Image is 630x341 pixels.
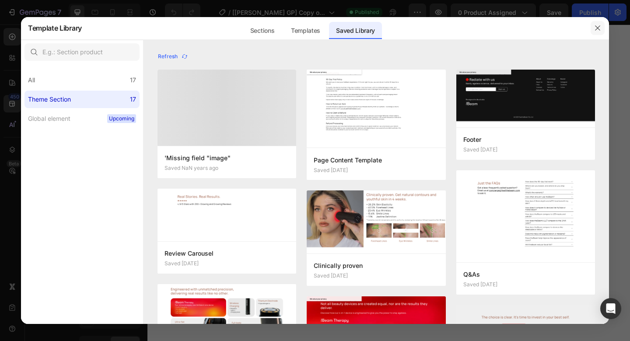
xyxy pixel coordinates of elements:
div: Global element [28,113,70,124]
p: Saved [DATE] [463,281,497,288]
input: E.g.: Section product [24,43,140,61]
p: Review Carousel [164,248,289,259]
div: Templates [284,22,327,39]
div: All [28,75,35,85]
span: Upcoming [107,114,136,123]
p: Saved [DATE] [314,273,348,279]
p: Saved [DATE] [164,260,199,267]
button: Refresh [157,50,189,63]
div: Saved Library [329,22,382,39]
p: Q&As [463,269,588,280]
img: -a-gempagesversionv7shop-id490985266723423266theme-section-id585198186826564443.jpg [307,190,445,253]
p: Page Content Template [314,155,438,165]
div: 17 [130,94,136,105]
p: Saved NaN years ago [164,165,218,171]
h2: Template Library [28,17,82,39]
img: -a-gempagesversionv7shop-id490985266723423266theme-section-id575842792291435459.jpg [157,189,296,213]
div: Open Intercom Messenger [600,298,621,319]
img: -a-gempagesversionv7shop-id490985266723423266theme-section-id577242741780513318.jpg [456,170,595,262]
img: -a-gempagesversionv7shop-id490985266723423266theme-section-id538648855403562116.jpg [456,70,595,127]
div: Refresh [158,53,188,60]
p: Footer [463,134,588,145]
p: Saved [DATE] [463,147,497,153]
img: -a-gempagesversionv7shop-id490985266723423266theme-section-id585916356411523787.jpg [307,70,445,148]
p: Clinically proven [314,260,438,271]
div: 17 [130,75,136,85]
p: 'Missing field "image" [164,153,289,163]
div: Sections [243,22,281,39]
p: Saved [DATE] [314,167,348,173]
div: Theme Section [28,94,71,105]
